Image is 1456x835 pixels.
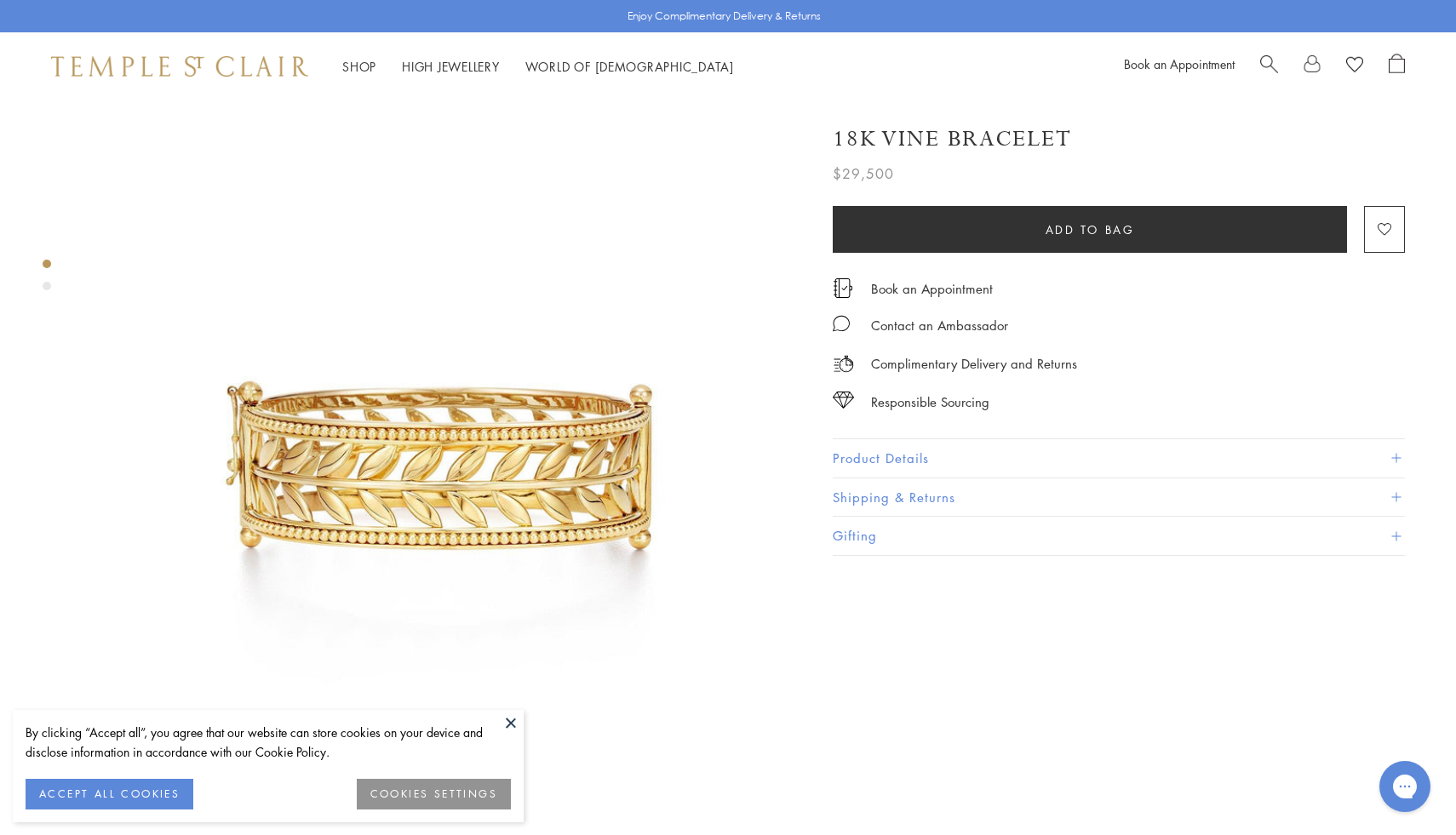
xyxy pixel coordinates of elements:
img: icon_sourcing.svg [833,392,854,409]
a: High JewelleryHigh Jewellery [402,58,500,75]
a: Book an Appointment [871,279,993,298]
a: Book an Appointment [1124,55,1235,72]
a: World of [DEMOGRAPHIC_DATA]World of [DEMOGRAPHIC_DATA] [525,58,734,75]
nav: Main navigation [342,56,734,77]
img: 18K Vine Bracelet [85,100,792,807]
button: Add to bag [833,206,1347,253]
div: Responsible Sourcing [871,392,989,413]
div: Product gallery navigation [43,255,51,304]
button: Gifting [833,517,1405,555]
iframe: Gorgias live chat messenger [1371,755,1439,818]
a: ShopShop [342,58,376,75]
a: Search [1260,54,1278,79]
span: $29,500 [833,163,894,185]
a: Open Shopping Bag [1389,54,1405,79]
h1: 18K Vine Bracelet [833,124,1072,154]
a: View Wishlist [1346,54,1363,79]
button: COOKIES SETTINGS [357,779,511,809]
span: Add to bag [1046,220,1135,239]
button: Shipping & Returns [833,478,1405,517]
img: icon_delivery.svg [833,353,854,375]
img: Temple St. Clair [51,56,308,77]
img: icon_appointment.svg [833,278,853,298]
button: ACCEPT ALL COOKIES [26,779,193,809]
button: Product Details [833,439,1405,478]
p: Enjoy Complimentary Delivery & Returns [628,8,821,25]
img: MessageIcon-01_2.svg [833,315,850,332]
div: By clicking “Accept all”, you agree that our website can store cookies on your device and disclos... [26,723,511,762]
p: Complimentary Delivery and Returns [871,353,1077,375]
div: Contact an Ambassador [871,315,1008,336]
